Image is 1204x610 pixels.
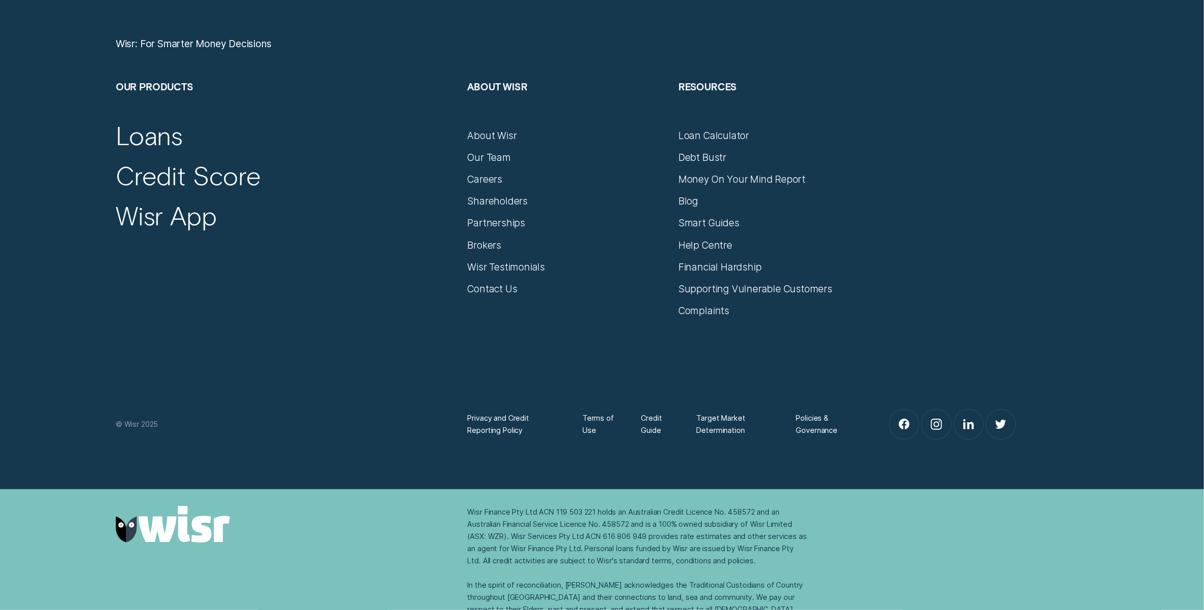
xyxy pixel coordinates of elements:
[467,195,528,207] a: Shareholders
[678,283,832,295] a: Supporting Vulnerable Customers
[116,506,231,543] img: Wisr
[954,410,984,439] a: LinkedIn
[467,261,545,273] a: Wisr Testimonials
[467,151,510,163] a: Our Team
[582,412,619,436] a: Terms of Use
[116,80,455,129] h2: Our Products
[467,129,516,142] a: About Wisr
[796,412,856,436] a: Policies & Governance
[467,80,666,129] h2: About Wisr
[678,151,726,163] a: Debt Bustr
[678,195,698,207] a: Blog
[641,412,674,436] a: Credit Guide
[116,159,261,191] a: Credit Score
[922,410,951,439] a: Instagram
[467,173,502,185] a: Careers
[467,283,517,295] a: Contact Us
[678,239,732,251] a: Help Centre
[678,173,805,185] a: Money On Your Mind Report
[678,261,762,273] a: Financial Hardship
[110,418,462,430] div: © Wisr 2025
[678,217,739,229] a: Smart Guides
[467,412,560,436] a: Privacy and Credit Reporting Policy
[467,239,501,251] a: Brokers
[116,38,272,50] a: Wisr: For Smarter Money Decisions
[116,199,217,231] a: Wisr App
[986,410,1016,439] a: Twitter
[678,129,749,142] a: Loan Calculator
[697,412,774,436] a: Target Market Determination
[890,410,919,439] a: Facebook
[467,217,525,229] a: Partnerships
[678,304,729,317] a: Complaints
[116,119,183,151] a: Loans
[678,80,877,129] h2: Resources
